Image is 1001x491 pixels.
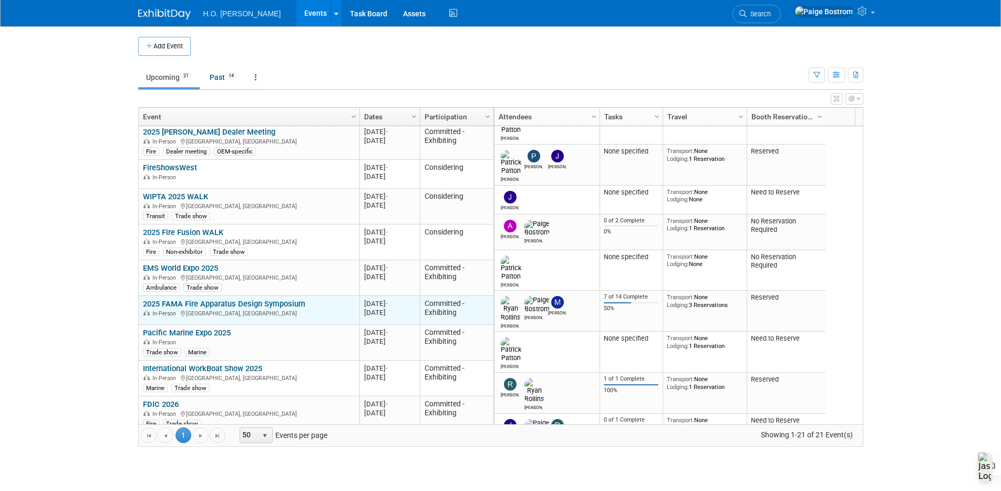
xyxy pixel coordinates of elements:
a: Go to the next page [193,427,209,443]
a: 2025 FAMA Fire Apparatus Design Symposium [143,299,305,309]
span: In-Person [152,274,179,281]
span: Go to the first page [145,432,153,440]
div: [GEOGRAPHIC_DATA], [GEOGRAPHIC_DATA] [143,137,355,146]
a: Column Settings [651,108,663,124]
div: [DATE] [364,228,415,237]
img: Jared Bostrom [551,150,564,162]
div: [GEOGRAPHIC_DATA], [GEOGRAPHIC_DATA] [143,409,355,418]
div: Transit [143,212,168,220]
div: Ron Ogren [501,391,519,397]
td: Committed - Exhibiting [420,325,493,361]
button: Add Event [138,37,191,56]
span: In-Person [152,310,179,317]
div: Trade show [163,420,201,428]
td: Considering [420,160,493,189]
span: select [261,432,269,440]
div: 50% [604,305,658,312]
div: [DATE] [364,172,415,181]
span: In-Person [152,411,179,417]
a: Column Settings [735,108,747,124]
span: Lodging: [667,196,689,203]
div: [DATE] [364,127,415,136]
img: Jared Bostrom [504,191,517,203]
a: Pacific Marine Expo 2025 [143,328,231,337]
span: H.O. [PERSON_NAME] [203,9,281,18]
span: 50 [240,428,258,443]
div: OEM-specific [214,147,256,156]
img: Paige Bostrom [524,220,550,237]
div: Mitch Yehle [548,309,566,315]
span: In-Person [152,339,179,346]
a: Go to the previous page [158,427,173,443]
span: Transport: [667,147,694,155]
img: In-Person Event [143,138,150,144]
div: Marine [143,384,168,392]
img: In-Person Event [143,203,150,208]
span: Transport: [667,416,694,424]
span: In-Person [152,138,179,145]
span: Lodging: [667,260,689,268]
div: Jared Bostrom [548,162,566,169]
span: Transport: [667,253,694,260]
a: Event [143,108,353,126]
span: Transport: [667,217,694,224]
div: Patrick Patton [501,134,519,141]
div: Trade show [172,212,210,220]
a: Column Settings [814,108,825,124]
span: Lodging: [667,342,689,350]
span: Lodging: [667,383,689,391]
img: Paige Bostrom [524,419,550,436]
span: Go to the previous page [161,432,170,440]
span: Lodging: [667,155,689,162]
div: None 1 Reservation [667,147,742,162]
span: - [386,192,388,200]
span: Go to the next page [197,432,205,440]
img: In-Person Event [143,274,150,280]
span: In-Person [152,203,179,210]
a: Participation [425,108,487,126]
div: Ryan Rollins [501,322,519,329]
div: Trade show [183,283,222,292]
div: Patrick Patton [501,362,519,369]
img: Jared Bostrom [504,419,517,432]
div: Patrick Patton [501,175,519,182]
div: None specified [604,147,658,156]
div: Trade show [143,348,181,356]
img: In-Person Event [143,239,150,244]
a: FireShowsWest [143,163,197,172]
img: In-Person Event [143,174,150,179]
a: Column Settings [408,108,420,124]
img: Paul Bostrom [528,150,540,162]
td: Committed - Exhibiting [420,361,493,396]
td: Committed - Exhibiting [420,260,493,296]
a: WIPTA 2025 WALK [143,192,208,201]
img: In-Person Event [143,375,150,380]
a: 2025 [PERSON_NAME] Dealer Meeting [143,127,275,137]
div: [GEOGRAPHIC_DATA], [GEOGRAPHIC_DATA] [143,273,355,282]
div: None 1 Reservation [667,217,742,232]
img: Patrick Patton [501,150,521,175]
div: None None [667,188,742,203]
div: None specified [604,253,658,261]
div: None 1 Reservation [667,375,742,391]
div: Fire [143,420,159,428]
a: FDIC 2026 [143,400,179,409]
span: Lodging: [667,301,689,309]
a: Column Settings [588,108,600,124]
a: International WorkBoat Show 2025 [143,364,262,373]
a: Search [732,5,781,23]
div: Paige Bostrom [524,313,543,320]
span: Search [747,10,771,18]
div: None specified [604,188,658,197]
span: 1 [176,427,191,443]
a: Booth Reservation Status [751,108,819,126]
div: [DATE] [364,373,415,382]
img: Mitch Yehle [551,296,564,309]
span: Column Settings [653,112,661,121]
img: ExhibitDay [138,9,191,19]
span: In-Person [152,174,179,181]
td: Need to Reserve [747,186,825,214]
a: 2025 Fire Fusion WALK [143,228,223,237]
td: Need to Reserve [747,332,825,373]
div: 0 of 2 Complete [604,217,658,224]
